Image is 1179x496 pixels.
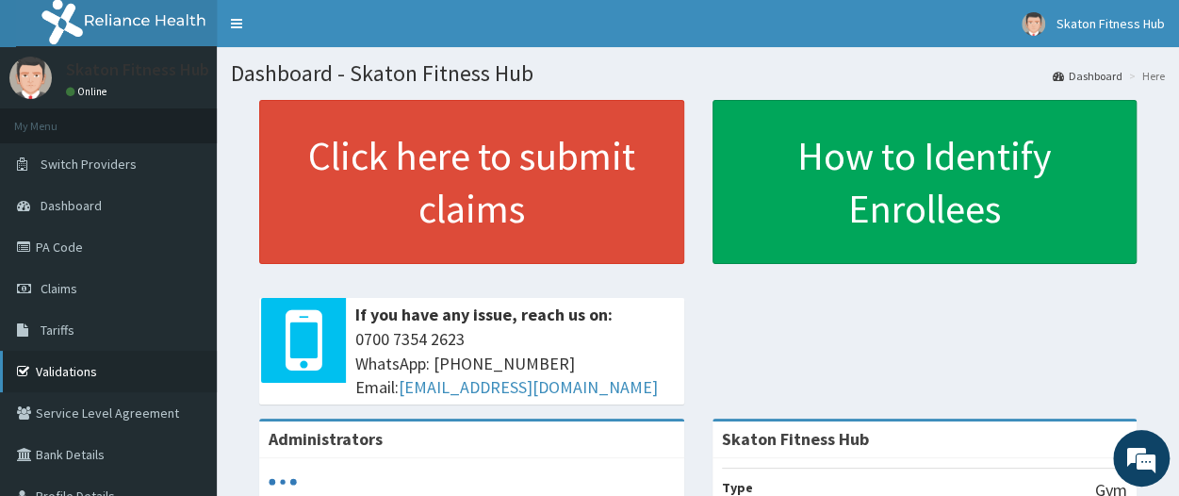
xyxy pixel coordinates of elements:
li: Here [1124,68,1165,84]
b: If you have any issue, reach us on: [355,304,613,325]
span: Tariffs [41,322,74,339]
strong: Skaton Fitness Hub [722,428,869,450]
span: Dashboard [41,197,102,214]
b: Administrators [269,428,383,450]
p: Skaton Fitness Hub [66,61,209,78]
h1: Dashboard - Skaton Fitness Hub [231,61,1165,86]
b: Type [722,479,753,496]
a: Dashboard [1053,68,1122,84]
span: Switch Providers [41,156,137,173]
svg: audio-loading [269,468,297,496]
span: 0700 7354 2623 WhatsApp: [PHONE_NUMBER] Email: [355,327,675,400]
img: User Image [1022,12,1045,36]
img: User Image [9,57,52,99]
a: Online [66,85,111,98]
span: Skaton Fitness Hub [1056,15,1165,32]
span: Claims [41,280,77,297]
a: How to Identify Enrollees [712,100,1138,264]
a: [EMAIL_ADDRESS][DOMAIN_NAME] [399,376,658,398]
a: Click here to submit claims [259,100,684,264]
